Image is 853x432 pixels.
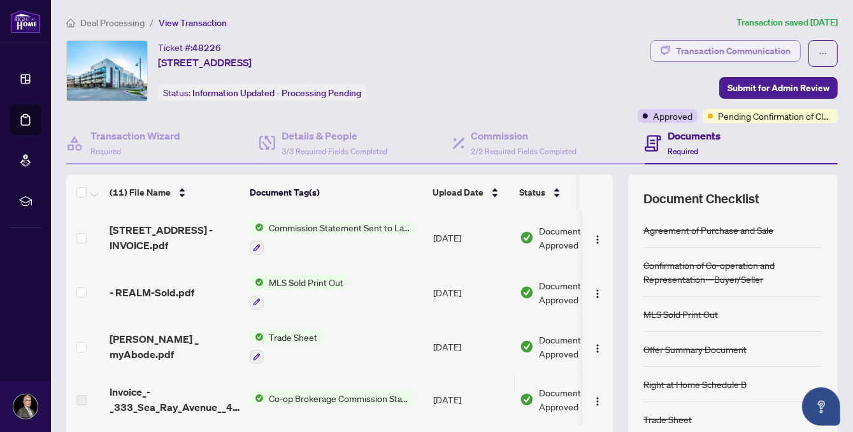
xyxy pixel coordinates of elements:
[471,147,577,156] span: 2/2 Required Fields Completed
[539,385,618,414] span: Document Approved
[539,333,618,361] span: Document Approved
[110,384,240,415] span: Invoice_-_333_Sea_Ray_Avenue__409D.pdf
[802,387,840,426] button: Open asap
[643,342,747,356] div: Offer Summary Document
[643,377,747,391] div: Right at Home Schedule B
[643,412,692,426] div: Trade Sheet
[643,307,718,321] div: MLS Sold Print Out
[736,15,838,30] article: Transaction saved [DATE]
[250,275,348,310] button: Status IconMLS Sold Print Out
[428,374,515,425] td: [DATE]
[587,336,608,357] button: Logo
[718,109,833,123] span: Pending Confirmation of Closing
[282,147,387,156] span: 3/3 Required Fields Completed
[719,77,838,99] button: Submit for Admin Review
[110,185,171,199] span: (11) File Name
[245,175,427,210] th: Document Tag(s)
[10,10,41,33] img: logo
[428,265,515,320] td: [DATE]
[66,18,75,27] span: home
[728,78,829,98] span: Submit for Admin Review
[150,15,154,30] li: /
[250,275,264,289] img: Status Icon
[520,285,534,299] img: Document Status
[110,285,194,300] span: - REALM-Sold.pdf
[159,17,227,29] span: View Transaction
[676,41,791,61] div: Transaction Communication
[643,223,773,237] div: Agreement of Purchase and Sale
[592,234,603,245] img: Logo
[520,231,534,245] img: Document Status
[587,282,608,303] button: Logo
[250,391,415,405] button: Status IconCo-op Brokerage Commission Statement
[539,278,618,306] span: Document Approved
[110,222,240,253] span: [STREET_ADDRESS] - INVOICE.pdf
[250,330,322,364] button: Status IconTrade Sheet
[643,258,822,286] div: Confirmation of Co-operation and Representation—Buyer/Seller
[192,87,361,99] span: Information Updated - Processing Pending
[650,40,801,62] button: Transaction Communication
[668,147,698,156] span: Required
[519,185,545,199] span: Status
[819,49,828,58] span: ellipsis
[587,389,608,410] button: Logo
[264,275,348,289] span: MLS Sold Print Out
[592,289,603,299] img: Logo
[282,128,387,143] h4: Details & People
[13,394,38,419] img: Profile Icon
[250,391,264,405] img: Status Icon
[520,392,534,407] img: Document Status
[158,40,221,55] div: Ticket #:
[653,109,692,123] span: Approved
[433,185,484,199] span: Upload Date
[428,210,515,265] td: [DATE]
[539,224,618,252] span: Document Approved
[250,220,415,255] button: Status IconCommission Statement Sent to Lawyer
[264,220,415,234] span: Commission Statement Sent to Lawyer
[514,175,622,210] th: Status
[67,41,147,101] img: IMG-N12316427_1.jpg
[471,128,577,143] h4: Commission
[158,84,366,101] div: Status:
[80,17,145,29] span: Deal Processing
[592,343,603,354] img: Logo
[668,128,720,143] h4: Documents
[90,147,121,156] span: Required
[427,175,514,210] th: Upload Date
[587,227,608,248] button: Logo
[643,190,759,208] span: Document Checklist
[250,330,264,344] img: Status Icon
[192,42,221,54] span: 48226
[264,391,415,405] span: Co-op Brokerage Commission Statement
[158,55,252,70] span: [STREET_ADDRESS]
[428,320,515,375] td: [DATE]
[264,330,322,344] span: Trade Sheet
[592,396,603,407] img: Logo
[520,340,534,354] img: Document Status
[250,220,264,234] img: Status Icon
[110,331,240,362] span: [PERSON_NAME] _ myAbode.pdf
[104,175,245,210] th: (11) File Name
[90,128,180,143] h4: Transaction Wizard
